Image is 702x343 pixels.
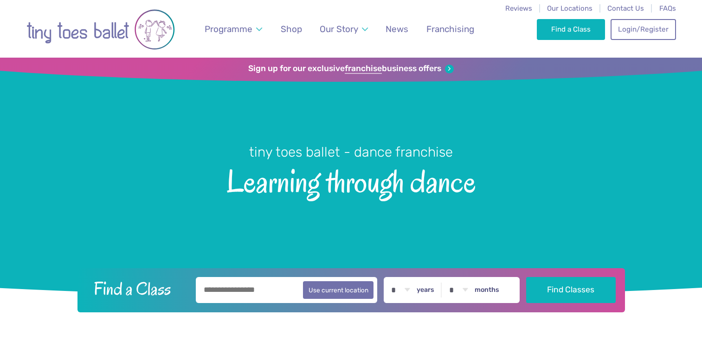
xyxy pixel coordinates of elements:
span: Learning through dance [16,161,686,199]
span: Our Story [320,24,358,34]
a: FAQs [659,4,676,13]
span: Programme [205,24,252,34]
button: Use current location [303,281,374,299]
span: News [386,24,408,34]
a: Find a Class [537,19,605,40]
a: Reviews [505,4,532,13]
label: years [417,286,434,294]
button: Find Classes [526,277,616,303]
img: tiny toes ballet [26,6,175,53]
a: Franchising [422,18,478,40]
a: News [381,18,413,40]
a: Contact Us [607,4,644,13]
strong: franchise [345,64,382,74]
a: Our Locations [547,4,593,13]
a: Programme [200,18,266,40]
h2: Find a Class [86,277,189,300]
a: Sign up for our exclusivefranchisebusiness offers [248,64,454,74]
a: Shop [276,18,306,40]
a: Our Story [315,18,372,40]
span: Shop [281,24,302,34]
small: tiny toes ballet - dance franchise [249,144,453,160]
label: months [475,286,499,294]
a: Login/Register [611,19,676,40]
span: Franchising [426,24,474,34]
